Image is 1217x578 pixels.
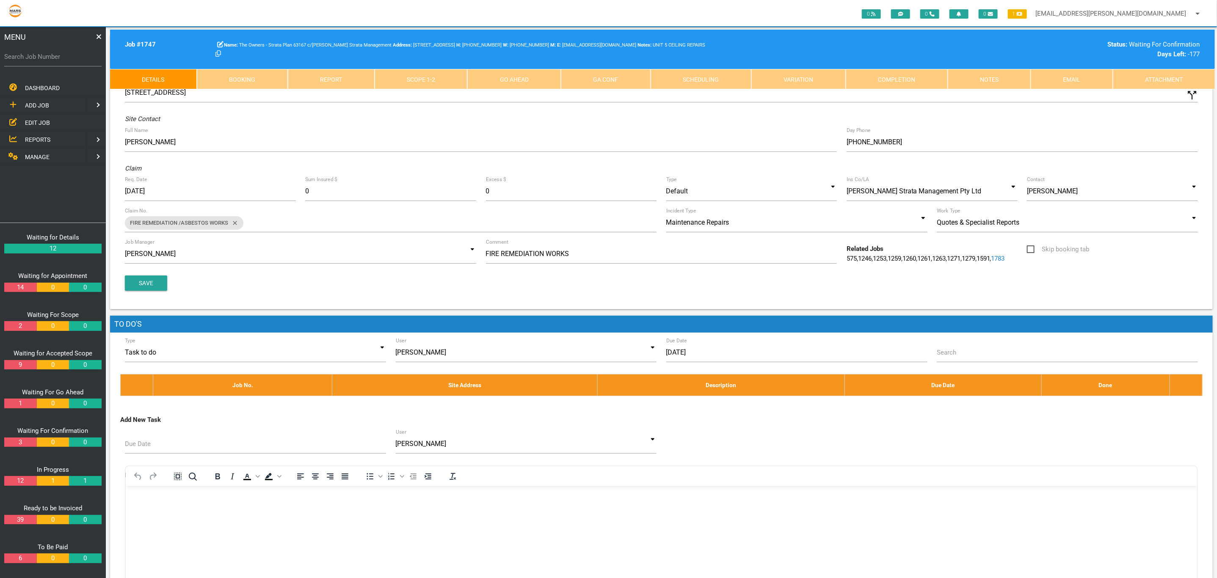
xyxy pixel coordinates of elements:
a: 0 [37,438,69,447]
b: Status: [1108,41,1128,48]
button: Redo [146,471,160,482]
span: ADD JOB [25,102,49,109]
a: 39 [4,515,36,525]
a: 1261 [917,255,931,262]
span: MENU [4,31,26,43]
button: Select all [171,471,185,482]
a: 0 [37,283,69,292]
span: The Owners - Strata Plan 63167 c/[PERSON_NAME] Strata Management [224,42,392,48]
b: Notes: [638,42,652,48]
button: Italic [225,471,240,482]
button: Align center [308,471,323,482]
div: Bullet list [363,471,384,482]
span: EDIT JOB [25,119,50,126]
a: To Be Paid [38,543,68,551]
a: Scheduling [651,69,751,89]
a: 9 [4,360,36,370]
label: Job Manager [125,238,155,246]
a: Booking [197,69,288,89]
b: Related Jobs [847,245,883,253]
label: Incident Type [666,207,696,215]
a: Waiting for Details [27,234,79,241]
a: Variation [751,69,846,89]
b: H: [456,42,461,48]
button: Save [125,275,167,291]
label: Search [937,348,956,358]
th: Description [597,374,844,396]
div: Waiting For Confirmation -177 [938,40,1200,59]
div: Background color Black [262,471,283,482]
span: [PHONE_NUMBER] [503,42,549,48]
a: 12 [4,476,36,486]
span: [STREET_ADDRESS] [393,42,455,48]
a: 1263 [932,255,946,262]
a: 0 [69,321,101,331]
b: Days Left: [1158,50,1187,58]
label: Comment [486,238,508,246]
span: 0 [862,9,881,19]
label: Claim No. [125,207,148,215]
b: Job # 1747 [125,41,156,48]
a: Notes [948,69,1031,89]
a: Report [288,69,375,89]
div: , , , , , , , , , , [842,244,1022,263]
label: Description [125,471,157,480]
span: DASHBOARD [25,85,60,91]
i: Site Contact [125,115,160,123]
i: Click to show custom address field [1186,89,1198,102]
label: Work Type [937,207,960,215]
a: 0 [37,321,69,331]
button: Increase indent [421,471,435,482]
b: Add New Task [120,416,161,424]
b: M: [550,42,556,48]
span: [EMAIL_ADDRESS][DOMAIN_NAME] [557,42,637,48]
b: W: [503,42,508,48]
button: Find and replace [185,471,200,482]
a: 1 [4,399,36,408]
label: Search Job Number [4,52,102,62]
a: 0 [69,283,101,292]
label: Due Date [125,439,151,449]
span: MANAGE [25,154,50,160]
a: 0 [69,438,101,447]
label: Due Date [666,337,687,344]
a: Attachment [1113,69,1215,89]
a: 3 [4,438,36,447]
button: Clear formatting [446,471,460,482]
a: 1279 [962,255,975,262]
a: Details [110,69,197,89]
i: close [228,216,238,230]
a: 0 [37,515,69,525]
label: Ins Co/LA [847,176,869,183]
a: 1253 [873,255,886,262]
a: 0 [69,360,101,370]
span: Home Phone [456,42,502,48]
label: Type [125,337,135,344]
span: 0 [979,9,998,19]
a: Waiting For Go Ahead [22,388,84,396]
img: s3file [8,4,22,18]
th: Due Date [845,374,1042,396]
a: 1260 [902,255,916,262]
a: 6 [4,553,36,563]
a: 1246 [858,255,872,262]
b: Address: [393,42,412,48]
b: E: [557,42,561,48]
a: GA Conf [561,69,651,89]
button: Bold [210,471,225,482]
div: Text color Black [240,471,261,482]
a: Go Ahead [467,69,561,89]
a: Click here copy customer information. [215,50,221,58]
a: 0 [37,360,69,370]
label: User [396,428,406,436]
div: FIRE REMEDIATION /ASBESTOS WORKS [125,216,243,230]
button: Align right [323,471,337,482]
span: Skip booking tab [1027,244,1089,255]
span: 1 [1008,9,1027,19]
label: Contact [1027,176,1045,183]
label: Sum Insured $ [305,176,337,183]
span: UNIT 5 CEILING REPAIRS [638,42,706,48]
a: 1783 [991,255,1005,262]
label: Req. Date [125,176,147,183]
button: Undo [131,471,145,482]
